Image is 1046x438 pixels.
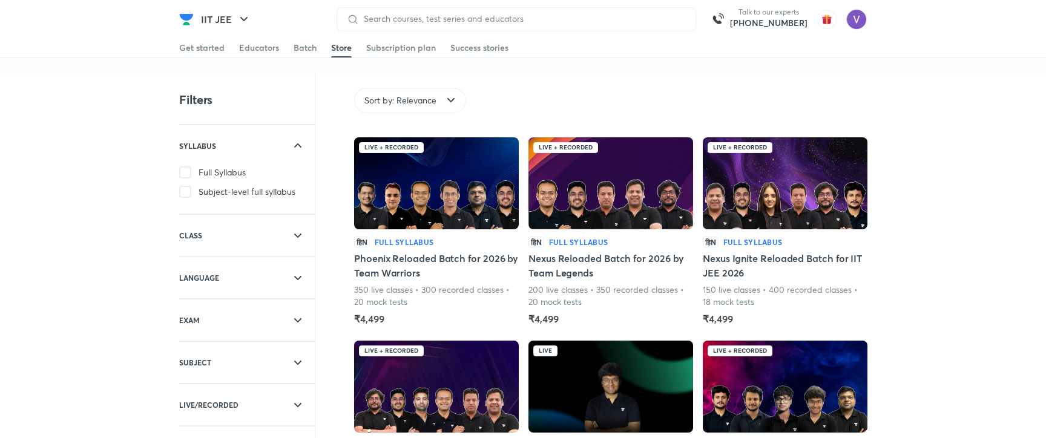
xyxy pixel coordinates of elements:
[730,17,808,29] a: [PHONE_NUMBER]
[730,7,808,17] p: Talk to our experts
[331,42,352,54] div: Store
[708,345,772,356] div: Live + Recorded
[354,237,370,247] p: हिN
[179,229,202,241] h6: CLASS
[528,284,693,308] p: 200 live classes • 350 recorded classes • 20 mock tests
[194,7,258,31] button: IIT JEE
[199,166,246,178] span: Full Syllabus
[375,237,433,247] h6: Full Syllabus
[354,312,384,326] h5: ₹4,499
[706,7,730,31] img: call-us
[723,237,782,247] h6: Full Syllabus
[703,251,867,280] h5: Nexus Ignite Reloaded Batch for IIT JEE 2026
[708,142,772,153] div: Live + Recorded
[179,272,219,284] h6: LANGUAGE
[359,345,424,356] div: Live + Recorded
[533,345,558,356] div: Live
[817,10,837,29] img: avatar
[528,251,693,280] h5: Nexus Reloaded Batch for 2026 by Team Legends
[179,399,238,411] h6: LIVE/RECORDED
[528,237,544,247] p: हिN
[359,142,424,153] div: Live + Recorded
[354,137,519,229] img: Batch Thumbnail
[450,38,508,57] a: Success stories
[528,137,693,229] img: Batch Thumbnail
[179,12,194,27] img: Company Logo
[354,341,519,433] img: Batch Thumbnail
[294,42,317,54] div: Batch
[528,312,559,326] h5: ₹4,499
[359,14,686,24] input: Search courses, test series and educators
[179,314,200,326] h6: EXAM
[703,237,719,247] p: हिN
[366,38,436,57] a: Subscription plan
[528,341,693,433] img: Batch Thumbnail
[239,42,279,54] div: Educators
[179,92,212,108] h4: Filters
[294,38,317,57] a: Batch
[239,38,279,57] a: Educators
[703,341,867,433] img: Batch Thumbnail
[703,312,733,326] h5: ₹4,499
[179,140,216,152] h6: SYLLABUS
[703,284,867,308] p: 150 live classes • 400 recorded classes • 18 mock tests
[366,42,436,54] div: Subscription plan
[354,251,519,280] h5: Phoenix Reloaded Batch for 2026 by Team Warriors
[199,186,295,198] span: Subject-level full syllabus
[846,9,867,30] img: Vatsal Kanodia
[533,142,598,153] div: Live + Recorded
[179,42,225,54] div: Get started
[549,237,608,247] h6: Full Syllabus
[364,94,436,106] span: Sort by: Relevance
[354,284,519,308] p: 350 live classes • 300 recorded classes • 20 mock tests
[703,137,867,229] img: Batch Thumbnail
[331,38,352,57] a: Store
[179,356,211,368] h6: SUBJECT
[450,42,508,54] div: Success stories
[179,38,225,57] a: Get started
